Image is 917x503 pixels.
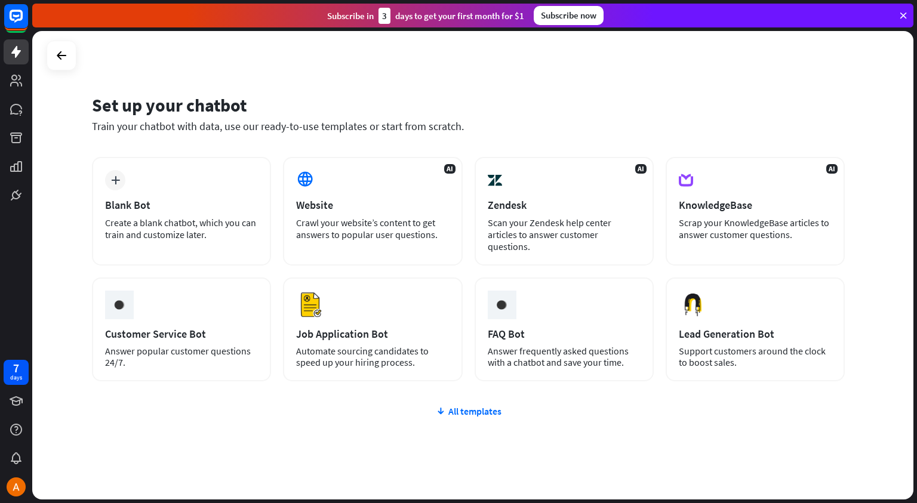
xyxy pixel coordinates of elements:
div: Customer Service Bot [105,327,258,341]
div: Job Application Bot [296,327,449,341]
div: FAQ Bot [488,327,641,341]
img: ceee058c6cabd4f577f8.gif [108,294,131,316]
div: days [10,374,22,382]
div: Support customers around the clock to boost sales. [679,345,832,368]
div: KnowledgeBase [679,198,832,212]
a: 7 days [4,360,29,385]
div: Crawl your website’s content to get answers to popular user questions. [296,217,449,240]
div: Answer popular customer questions 24/7. [105,345,258,368]
img: ceee058c6cabd4f577f8.gif [490,294,513,316]
div: Train your chatbot with data, use our ready-to-use templates or start from scratch. [92,119,845,133]
span: AI [826,164,838,174]
div: 3 [379,8,390,24]
div: Scrap your KnowledgeBase articles to answer customer questions. [679,217,832,240]
div: Answer frequently asked questions with a chatbot and save your time. [488,345,641,368]
div: Blank Bot [105,198,258,212]
i: plus [111,176,120,184]
div: Lead Generation Bot [679,327,832,341]
div: Subscribe now [534,6,604,25]
div: Set up your chatbot [92,94,845,116]
div: Zendesk [488,198,641,212]
div: Subscribe in days to get your first month for $1 [327,8,524,24]
span: AI [444,164,456,174]
div: Create a blank chatbot, which you can train and customize later. [105,217,258,240]
span: AI [635,164,647,174]
div: Website [296,198,449,212]
div: Scan your Zendesk help center articles to answer customer questions. [488,217,641,252]
div: All templates [92,405,845,417]
div: Automate sourcing candidates to speed up your hiring process. [296,345,449,368]
div: 7 [13,363,19,374]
